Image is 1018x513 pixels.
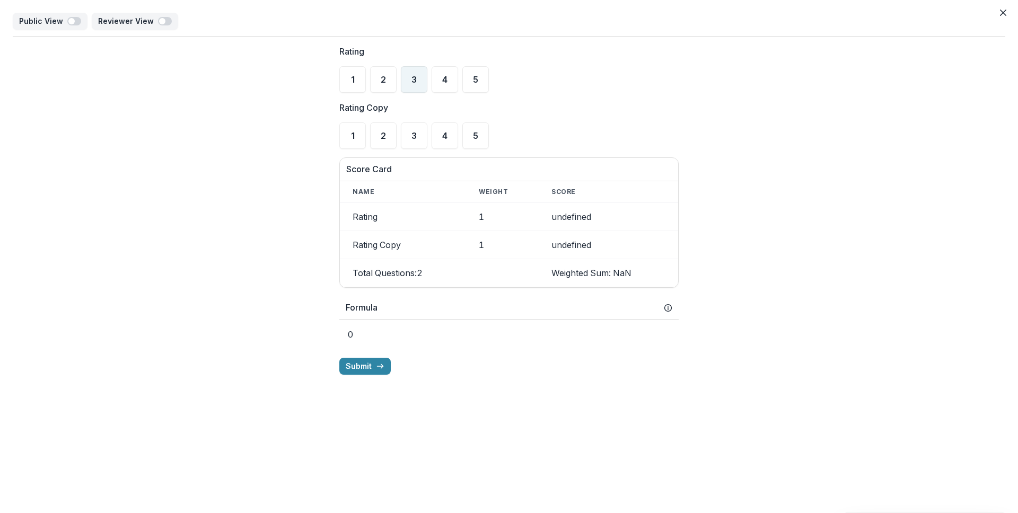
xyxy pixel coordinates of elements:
span: 2 [381,131,386,140]
span: 1 [351,75,355,84]
th: Score [539,181,678,203]
p: Rating [339,45,364,58]
span: 3 [411,131,417,140]
td: Rating Copy [340,231,466,259]
h3: Formula [346,303,378,313]
th: Weight [466,181,539,203]
span: 5 [473,131,478,140]
button: Reviewer View [92,13,178,30]
span: 1 [351,131,355,140]
td: Rating [340,203,466,231]
span: 2 [381,75,386,84]
td: Total Questions: 2 [340,259,466,287]
td: undefined [539,231,678,259]
p: Public View [19,17,67,26]
p: Reviewer View [98,17,158,26]
span: 4 [442,131,447,140]
td: 1 [466,203,539,231]
span: 5 [473,75,478,84]
td: undefined [539,203,678,231]
span: 3 [411,75,417,84]
button: Public View [13,13,87,30]
p: 0 [339,320,679,349]
button: Submit [339,358,391,375]
p: Rating Copy [339,101,388,114]
td: Weighted Sum: NaN [539,259,678,287]
h3: Score Card [346,164,672,174]
span: 4 [442,75,447,84]
th: Name [340,181,466,203]
td: 1 [466,231,539,259]
button: Close [995,4,1012,21]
